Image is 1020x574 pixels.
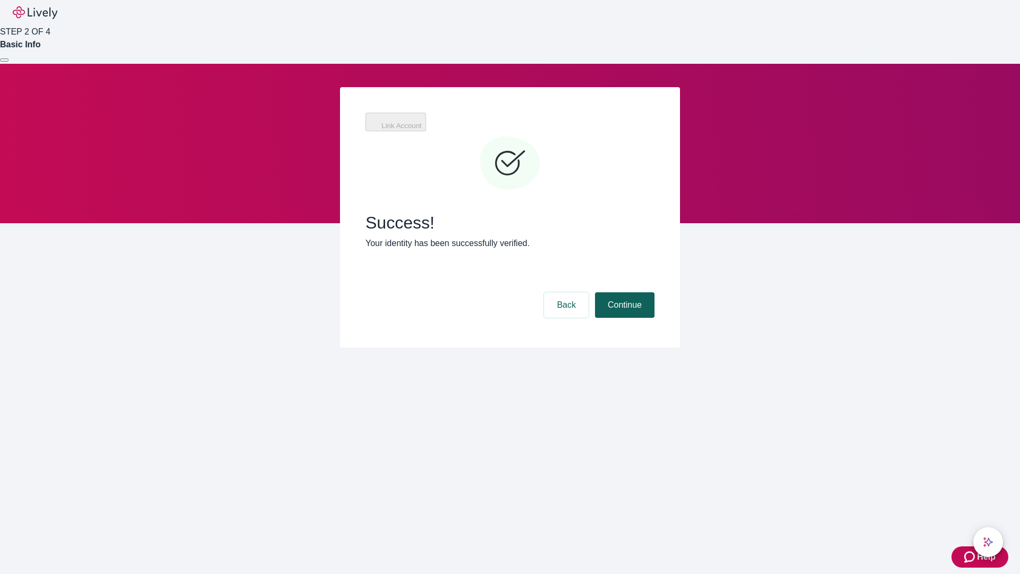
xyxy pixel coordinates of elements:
[544,292,589,318] button: Back
[595,292,654,318] button: Continue
[365,113,426,131] button: Link Account
[977,551,996,563] span: Help
[983,537,993,547] svg: Lively AI Assistant
[973,527,1003,557] button: chat
[478,132,542,196] svg: Checkmark icon
[964,551,977,563] svg: Zendesk support icon
[365,237,654,250] p: Your identity has been successfully verified.
[365,213,654,233] span: Success!
[951,546,1008,568] button: Zendesk support iconHelp
[13,6,57,19] img: Lively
